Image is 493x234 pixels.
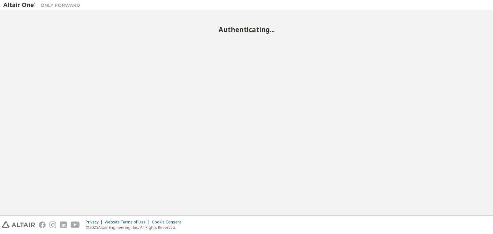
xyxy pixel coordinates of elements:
[49,221,56,228] img: instagram.svg
[86,225,185,230] p: © 2025 Altair Engineering, Inc. All Rights Reserved.
[86,220,105,225] div: Privacy
[71,221,80,228] img: youtube.svg
[60,221,67,228] img: linkedin.svg
[3,2,83,8] img: Altair One
[105,220,152,225] div: Website Terms of Use
[3,25,490,34] h2: Authenticating...
[2,221,35,228] img: altair_logo.svg
[152,220,185,225] div: Cookie Consent
[39,221,46,228] img: facebook.svg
